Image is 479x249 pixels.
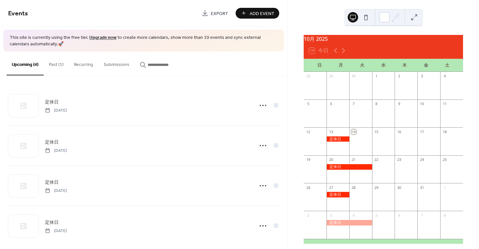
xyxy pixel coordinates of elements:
div: 13 [328,129,333,134]
div: 水 [373,59,394,72]
div: 16 [397,129,401,134]
button: Submissions [98,52,135,75]
div: 3 [419,74,424,79]
button: Upcoming (4) [7,52,44,75]
div: 10 [419,101,424,106]
a: Export [197,8,233,19]
span: [DATE] [45,228,67,234]
div: 8 [442,213,447,218]
div: 28 [306,74,311,79]
span: [DATE] [45,107,67,113]
div: 4 [442,74,447,79]
span: Add Event [250,10,274,17]
div: 29 [328,74,333,79]
div: 30 [351,74,356,79]
div: 定休日 [327,136,349,142]
div: 18 [442,129,447,134]
div: 19 [306,157,311,162]
button: Recurring [69,52,98,75]
button: Add Event [236,8,279,19]
div: 20 [328,157,333,162]
div: 4 [351,213,356,218]
div: 日 [309,59,330,72]
span: 定休日 [45,219,59,226]
div: 1 [442,185,447,190]
div: 3 [328,213,333,218]
a: 定休日 [45,179,59,186]
span: [DATE] [45,188,67,194]
span: 定休日 [45,139,59,146]
div: 12 [306,129,311,134]
div: 8 [374,101,379,106]
div: 21 [351,157,356,162]
button: Past (1) [44,52,69,75]
div: 7 [419,213,424,218]
a: Upgrade now [89,33,117,42]
div: 月 [330,59,351,72]
div: 30 [397,185,401,190]
div: 金 [415,59,436,72]
div: 火 [352,59,373,72]
div: 23 [397,157,401,162]
div: 6 [328,101,333,106]
div: 29 [374,185,379,190]
div: 7 [351,101,356,106]
div: 26 [306,185,311,190]
div: 6 [397,213,401,218]
div: 5 [306,101,311,106]
div: 5 [374,213,379,218]
div: 24 [419,157,424,162]
div: 9 [397,101,401,106]
div: 定休日 [327,164,372,170]
div: 土 [437,59,458,72]
span: 定休日 [45,179,59,186]
div: 31 [419,185,424,190]
span: Export [211,10,228,17]
div: 25 [442,157,447,162]
a: 定休日 [45,138,59,146]
div: 2 [397,74,401,79]
span: 定休日 [45,99,59,105]
a: 定休日 [45,98,59,106]
div: 定休日 [327,220,372,226]
div: 17 [419,129,424,134]
div: 1 [374,74,379,79]
span: Events [8,7,28,20]
a: 定休日 [45,219,59,226]
div: 15 [374,129,379,134]
div: 14 [351,129,356,134]
div: 28 [351,185,356,190]
span: This site is currently using the free tier. to create more calendars, show more than 10 events an... [10,35,278,47]
span: [DATE] [45,148,67,153]
div: 10月 2025 [304,35,463,43]
div: 木 [394,59,415,72]
div: 27 [328,185,333,190]
div: 11 [442,101,447,106]
div: 定休日 [327,192,349,197]
div: 2 [306,213,311,218]
div: 22 [374,157,379,162]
